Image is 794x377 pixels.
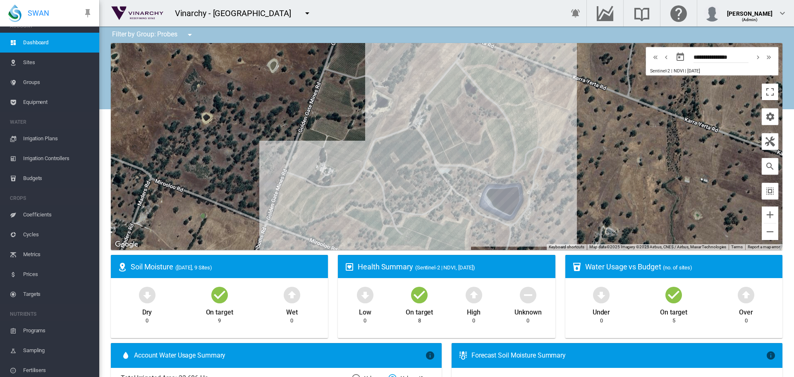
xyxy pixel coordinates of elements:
div: Wet [286,305,298,317]
div: Forecast Soil Moisture Summary [471,351,766,360]
div: On target [660,305,687,317]
md-icon: icon-thermometer-lines [458,351,468,360]
md-icon: icon-chevron-down [777,8,787,18]
button: md-calendar [672,49,689,65]
div: High [467,305,481,317]
div: Soil Moisture [131,262,321,272]
md-icon: icon-arrow-down-bold-circle [591,285,611,305]
md-icon: icon-menu-down [185,30,195,40]
button: Toggle fullscreen view [762,84,778,100]
span: ([DATE], 9 Sites) [175,264,212,271]
button: icon-magnify [762,158,778,175]
button: icon-menu-down [182,26,198,43]
span: Irrigation Plans [23,129,93,149]
div: Under [593,305,610,317]
div: Vinarchy - [GEOGRAPHIC_DATA] [175,7,299,19]
img: 3oDQAAAAAAAAAAAAAAAAAAAJyET+wAAAAAAAAAAAAAAAAAAABkROwAAAAAAAAAAAAAAAAAAABkROwAAAAAAAAAAAAAAAAAAAB... [108,3,167,24]
span: Account Water Usage Summary [134,351,425,360]
span: Sites [23,53,93,72]
span: (Sentinel-2 | NDVI, [DATE]) [415,264,475,271]
md-icon: icon-chevron-double-right [764,52,773,62]
div: Dry [142,305,152,317]
button: Zoom out [762,223,778,240]
button: icon-menu-down [299,5,316,22]
md-icon: icon-checkbox-marked-circle [409,285,429,305]
md-icon: icon-bell-ring [571,8,581,18]
md-icon: icon-heart-box-outline [344,262,354,272]
button: icon-chevron-right [753,52,763,62]
button: icon-cog [762,108,778,125]
md-icon: icon-select-all [765,186,775,196]
md-icon: icon-information [425,351,435,360]
span: (no. of sites) [663,264,692,271]
div: On target [206,305,233,317]
md-icon: icon-pin [83,8,93,18]
button: Zoom in [762,207,778,223]
button: Keyboard shortcuts [549,244,584,250]
a: Open this area in Google Maps (opens a new window) [113,239,140,250]
md-icon: Search the knowledge base [632,8,652,18]
md-icon: icon-cup-water [572,262,582,272]
div: Health Summary [358,262,548,272]
span: Cycles [23,225,93,245]
div: On target [406,305,433,317]
button: icon-chevron-double-right [763,52,774,62]
md-icon: Go to the Data Hub [595,8,615,18]
div: 0 [745,317,748,324]
md-icon: icon-magnify [765,161,775,171]
md-icon: icon-menu-down [302,8,312,18]
span: Budgets [23,168,93,188]
div: 0 [364,317,366,324]
span: Map data ©2025 Imagery ©2025 Airbus, CNES / Airbus, Maxar Technologies [589,245,726,249]
span: Programs [23,321,93,341]
div: Low [359,305,371,317]
div: Filter by Group: Probes [106,26,201,43]
img: SWAN-Landscape-Logo-Colour-drop.png [8,5,22,22]
span: WATER [10,115,93,129]
md-icon: icon-checkbox-marked-circle [210,285,230,305]
md-icon: icon-cog [765,112,775,122]
div: 0 [526,317,529,324]
span: Dashboard [23,33,93,53]
button: icon-bell-ring [567,5,584,22]
md-icon: icon-chevron-right [753,52,763,62]
md-icon: icon-information [766,351,776,360]
button: icon-chevron-double-left [650,52,661,62]
span: (Admin) [742,17,758,22]
div: 8 [418,317,421,324]
span: NUTRIENTS [10,307,93,321]
button: icon-chevron-left [661,52,672,62]
div: 5 [672,317,675,324]
span: Targets [23,284,93,304]
md-icon: Click here for help [669,8,689,18]
md-icon: icon-minus-circle [518,285,538,305]
span: CROPS [10,192,93,205]
md-icon: icon-map-marker-radius [117,262,127,272]
a: Terms [731,245,743,249]
div: Over [739,305,753,317]
a: Report a map error [748,245,780,249]
span: Prices [23,264,93,284]
span: Sampling [23,341,93,360]
md-icon: icon-arrow-down-bold-circle [137,285,157,305]
span: Sentinel-2 | NDVI [650,68,684,74]
div: [PERSON_NAME] [727,6,772,14]
div: 0 [146,317,148,324]
md-icon: icon-arrow-up-bold-circle [282,285,302,305]
img: profile.jpg [704,5,720,22]
span: SWAN [28,8,49,18]
md-icon: icon-arrow-up-bold-circle [464,285,484,305]
img: Google [113,239,140,250]
div: Unknown [514,305,541,317]
div: 9 [218,317,221,324]
md-icon: icon-checkbox-marked-circle [664,285,684,305]
button: icon-select-all [762,183,778,199]
div: 0 [472,317,475,324]
span: Equipment [23,92,93,112]
span: Irrigation Controllers [23,149,93,168]
md-icon: icon-chevron-double-left [651,52,660,62]
div: 0 [290,317,293,324]
span: | [DATE] [685,68,700,74]
md-icon: icon-arrow-down-bold-circle [355,285,375,305]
